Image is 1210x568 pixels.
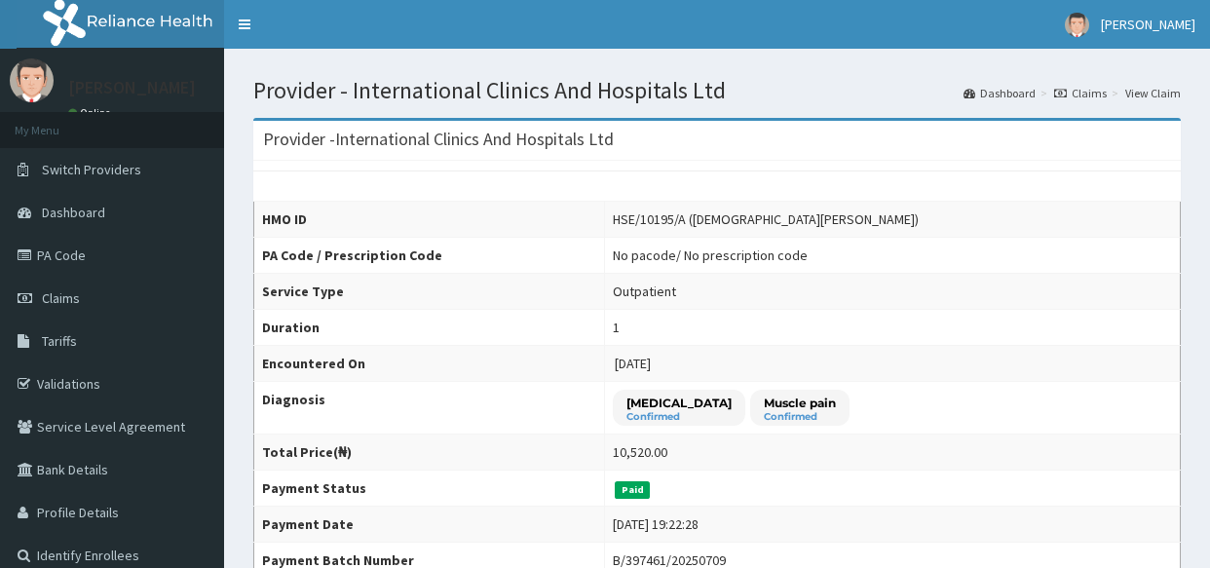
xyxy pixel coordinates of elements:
span: [DATE] [615,355,651,372]
span: [PERSON_NAME] [1101,16,1195,33]
p: [PERSON_NAME] [68,79,196,96]
small: Confirmed [626,412,732,422]
th: PA Code / Prescription Code [254,238,605,274]
th: Encountered On [254,346,605,382]
div: Outpatient [613,282,676,301]
span: Tariffs [42,332,77,350]
h3: Provider - International Clinics And Hospitals Ltd [263,131,614,148]
span: Dashboard [42,204,105,221]
small: Confirmed [764,412,836,422]
div: 1 [613,318,620,337]
th: Payment Status [254,471,605,507]
span: Claims [42,289,80,307]
div: HSE/10195/A ([DEMOGRAPHIC_DATA][PERSON_NAME]) [613,209,919,229]
a: Online [68,106,115,120]
a: Claims [1054,85,1107,101]
span: Paid [615,481,650,499]
span: Switch Providers [42,161,141,178]
div: No pacode / No prescription code [613,246,808,265]
h1: Provider - International Clinics And Hospitals Ltd [253,78,1181,103]
th: Diagnosis [254,382,605,435]
th: Service Type [254,274,605,310]
img: User Image [10,58,54,102]
div: 10,520.00 [613,442,667,462]
p: Muscle pain [764,395,836,411]
p: [MEDICAL_DATA] [626,395,732,411]
div: [DATE] 19:22:28 [613,514,699,534]
img: User Image [1065,13,1089,37]
a: Dashboard [964,85,1036,101]
a: View Claim [1125,85,1181,101]
th: Total Price(₦) [254,435,605,471]
th: Duration [254,310,605,346]
th: Payment Date [254,507,605,543]
th: HMO ID [254,202,605,238]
